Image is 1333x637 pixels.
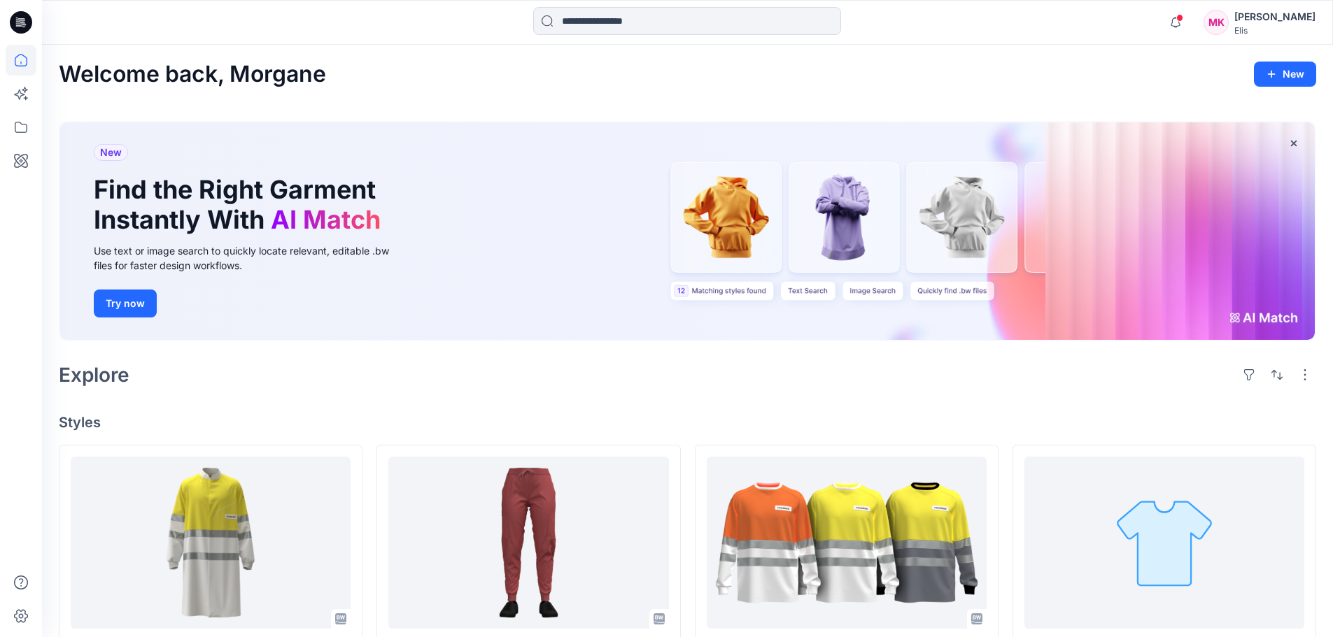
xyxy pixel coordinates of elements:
div: Elis [1234,25,1316,36]
a: FERRERO_Coat_Foodindustry_Men [71,457,351,629]
button: New [1254,62,1316,87]
div: Use text or image search to quickly locate relevant, editable .bw files for faster design workflows. [94,243,409,273]
a: TRWOMANHEALTHCARE [388,457,668,629]
span: AI Match [271,204,381,235]
h1: Find the Right Garment Instantly With [94,175,388,235]
a: H748 [1024,457,1304,629]
span: New [100,144,122,161]
h4: Styles [59,414,1316,431]
a: FERRERO_T-shirt_Men [707,457,987,629]
div: MK [1204,10,1229,35]
h2: Welcome back, Morgane [59,62,326,87]
h2: Explore [59,364,129,386]
div: [PERSON_NAME] [1234,8,1316,25]
button: Try now [94,289,157,317]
